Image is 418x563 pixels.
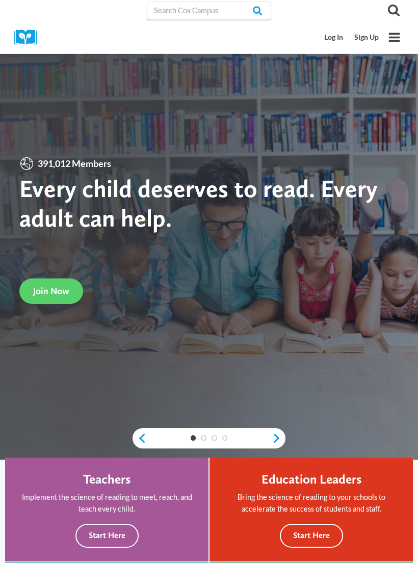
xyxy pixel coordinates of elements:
a: 2 [201,435,206,441]
span: Join Now [33,286,69,296]
a: Join Now [19,278,83,303]
h4: Teachers [83,471,130,487]
button: Start Here [280,524,343,548]
a: next [272,433,285,444]
div: content slider buttons [133,428,285,448]
a: previous [133,433,146,444]
h4: Education Leaders [262,471,361,487]
nav: Secondary Mobile Navigation [319,28,384,47]
a: Sign Up [349,28,384,47]
p: Bring the science of reading to your schools to accelerate the success of students and staff. [223,491,399,515]
a: Education Leaders Bring the science of reading to your schools to accelerate the success of stude... [210,458,413,561]
button: Open menu [384,27,404,47]
input: Search Cox Campus [147,2,271,20]
a: 4 [222,435,228,441]
span: 391,012 Members [34,156,115,171]
p: Implement the science of reading to meet, reach, and teach every child. [19,491,195,515]
a: 1 [191,435,196,441]
a: 3 [212,435,217,441]
strong: Every child deserves to read. Every adult can help. [19,174,378,232]
a: Log In [319,28,349,47]
img: Cox Campus [14,30,44,45]
a: Teachers Implement the science of reading to meet, reach, and teach every child. Start Here [5,458,208,561]
button: Start Here [75,524,139,548]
